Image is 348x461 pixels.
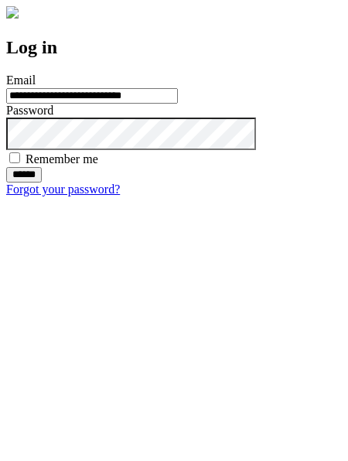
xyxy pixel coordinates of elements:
[26,152,98,166] label: Remember me
[6,6,19,19] img: logo-4e3dc11c47720685a147b03b5a06dd966a58ff35d612b21f08c02c0306f2b779.png
[6,37,342,58] h2: Log in
[6,104,53,117] label: Password
[6,73,36,87] label: Email
[6,183,120,196] a: Forgot your password?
